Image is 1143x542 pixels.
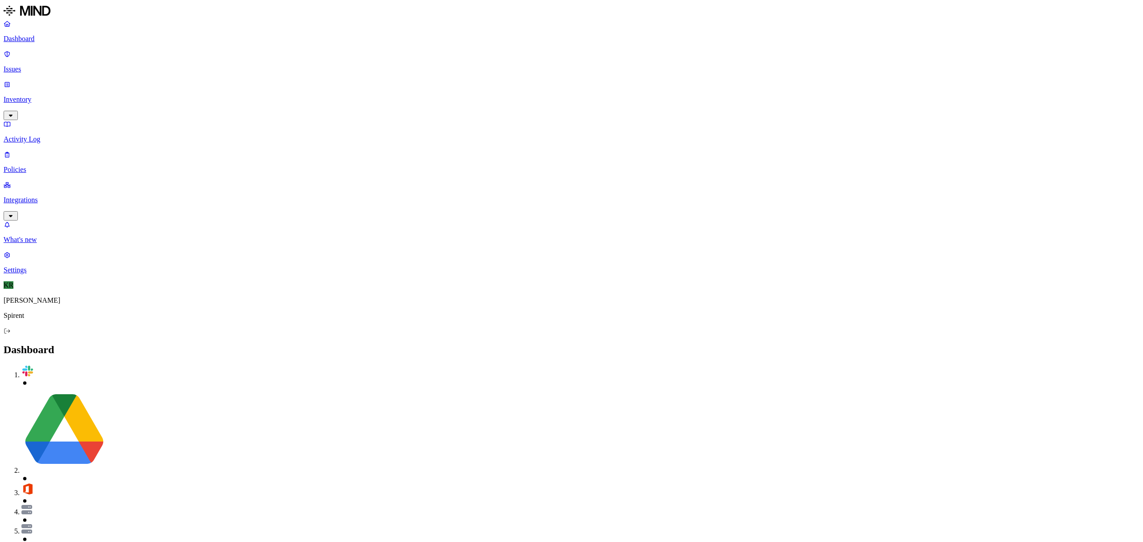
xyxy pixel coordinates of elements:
a: What's new [4,221,1139,244]
a: MIND [4,4,1139,20]
img: slack.svg [21,365,34,377]
p: Dashboard [4,35,1139,43]
a: Activity Log [4,120,1139,143]
a: Settings [4,251,1139,274]
h2: Dashboard [4,344,1139,356]
img: office-365.svg [21,483,34,495]
img: google-drive.svg [21,387,107,473]
p: Spirent [4,312,1139,320]
a: Integrations [4,181,1139,219]
img: azure-files.svg [21,524,32,534]
p: Settings [4,266,1139,274]
p: What's new [4,236,1139,244]
a: Issues [4,50,1139,73]
a: Dashboard [4,20,1139,43]
img: azure-files.svg [21,505,32,514]
p: Activity Log [4,135,1139,143]
p: Issues [4,65,1139,73]
span: KR [4,281,13,289]
a: Policies [4,150,1139,174]
a: Inventory [4,80,1139,119]
p: Inventory [4,96,1139,104]
img: MIND [4,4,50,18]
p: Policies [4,166,1139,174]
p: Integrations [4,196,1139,204]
